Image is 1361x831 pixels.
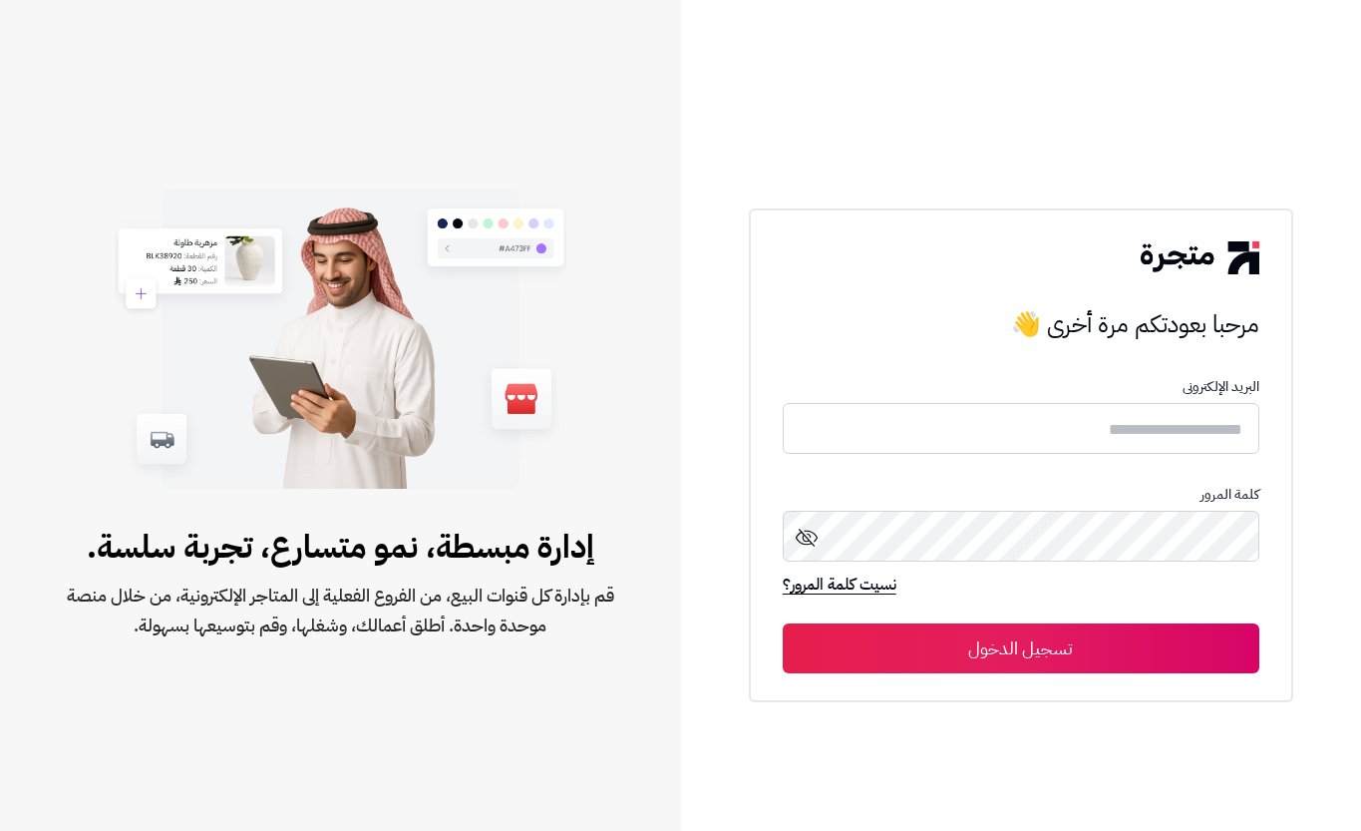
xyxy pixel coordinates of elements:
[64,523,617,571] span: إدارة مبسطة، نمو متسارع، تجربة سلسة.
[783,379,1259,395] p: البريد الإلكترونى
[783,573,896,601] a: نسيت كلمة المرور؟
[783,487,1259,503] p: كلمة المرور
[783,304,1259,344] h3: مرحبا بعودتكم مرة أخرى 👋
[783,623,1259,673] button: تسجيل الدخول
[1141,241,1258,273] img: logo-2.png
[64,581,617,640] span: قم بإدارة كل قنوات البيع، من الفروع الفعلية إلى المتاجر الإلكترونية، من خلال منصة موحدة واحدة. أط...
